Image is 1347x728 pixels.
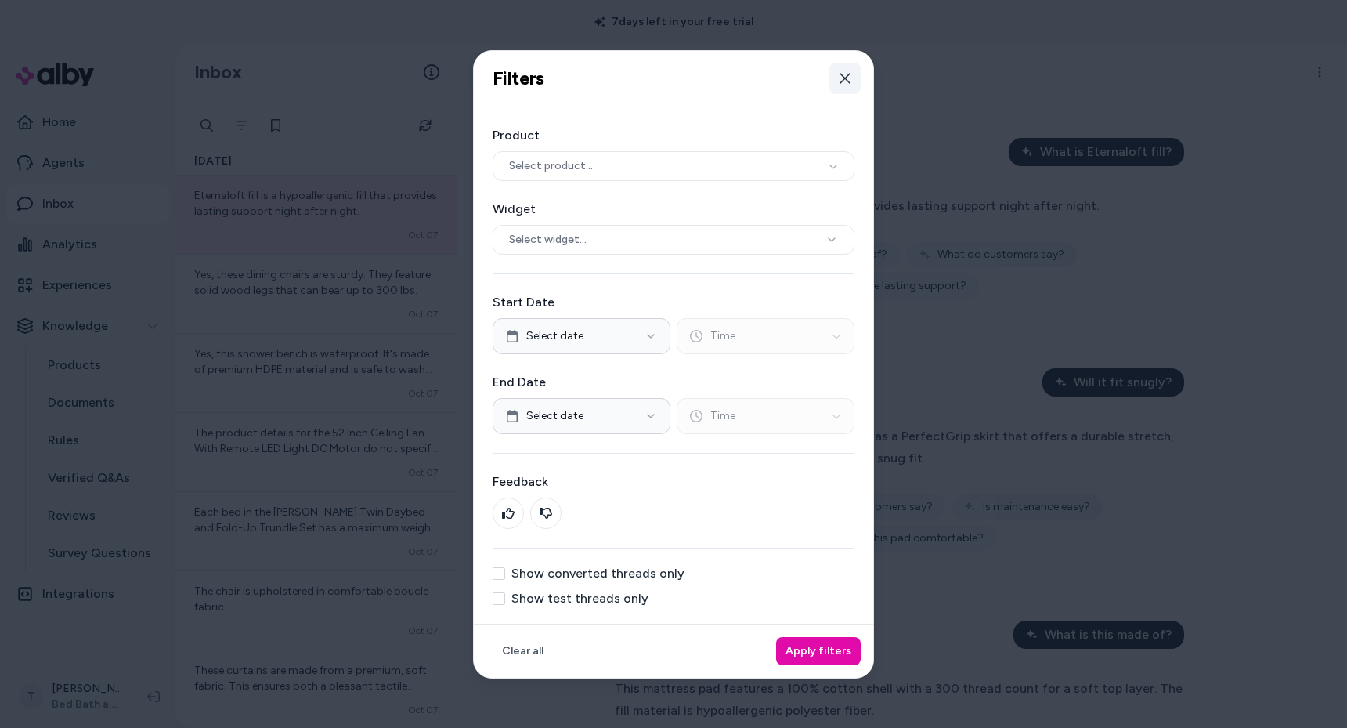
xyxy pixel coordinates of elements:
label: Show converted threads only [511,567,684,580]
label: Widget [493,200,854,219]
span: Select product... [509,158,593,174]
button: Select date [493,398,670,434]
label: Product [493,126,854,145]
button: Select date [493,318,670,354]
label: Show test threads only [511,592,648,605]
label: Feedback [493,473,854,491]
h2: Filters [493,67,544,90]
label: End Date [493,373,854,392]
span: Select date [526,328,583,344]
button: Clear all [493,637,553,665]
button: Apply filters [776,637,861,665]
label: Start Date [493,293,854,312]
span: Select date [526,408,583,424]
